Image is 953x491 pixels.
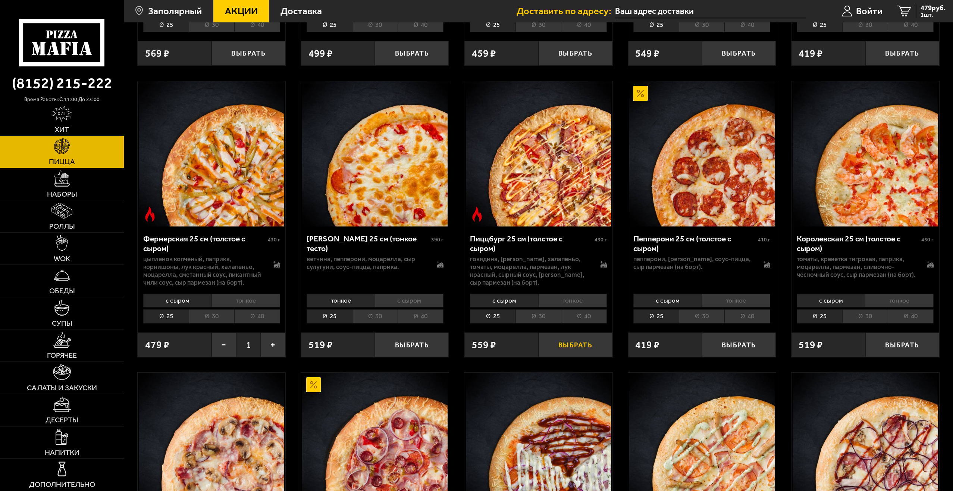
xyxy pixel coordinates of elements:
[921,12,946,18] span: 1 шт.
[865,332,939,357] button: Выбрать
[145,49,169,59] span: 569 ₽
[865,294,934,307] li: тонкое
[921,237,934,243] span: 450 г
[679,18,724,32] li: 30
[842,18,888,32] li: 30
[261,332,285,357] button: +
[29,481,95,488] span: Дополнительно
[307,309,352,323] li: 25
[561,309,607,323] li: 40
[375,294,443,307] li: с сыром
[307,234,429,253] div: [PERSON_NAME] 25 см (тонкое тесто)
[145,340,169,350] span: 479 ₽
[724,309,770,323] li: 40
[539,41,612,65] button: Выбрать
[143,18,189,32] li: 25
[352,18,398,32] li: 30
[470,255,590,287] p: говядина, [PERSON_NAME], халапеньо, томаты, моцарелла, пармезан, лук красный, сырный соус, [PERSO...
[888,309,934,323] li: 40
[799,340,823,350] span: 519 ₽
[234,18,280,32] li: 40
[398,309,443,323] li: 40
[308,340,333,350] span: 519 ₽
[55,126,69,134] span: Хит
[470,294,538,307] li: с сыром
[472,49,496,59] span: 459 ₽
[308,49,333,59] span: 499 ₽
[46,416,78,424] span: Десерты
[431,237,443,243] span: 390 г
[464,81,612,227] a: Острое блюдоПиццбург 25 см (толстое с сыром)
[307,294,375,307] li: тонкое
[143,255,263,287] p: цыпленок копченый, паприка, корнишоны, лук красный, халапеньо, моцарелла, сметанный соус, пикантн...
[538,294,607,307] li: тонкое
[633,255,753,271] p: пепперони, [PERSON_NAME], соус-пицца, сыр пармезан (на борт).
[211,332,236,357] button: −
[49,158,75,166] span: Пицца
[375,332,449,357] button: Выбрать
[921,4,946,12] span: 479 руб.
[301,81,449,227] a: Прошутто Формаджио 25 см (тонкое тесто)
[307,18,352,32] li: 25
[470,309,515,323] li: 25
[470,234,593,253] div: Пиццбург 25 см (толстое с сыром)
[633,18,679,32] li: 25
[561,18,607,32] li: 40
[888,18,934,32] li: 40
[633,309,679,323] li: 25
[797,294,865,307] li: с сыром
[27,384,97,392] span: Салаты и закуски
[47,191,77,198] span: Наборы
[791,81,939,227] a: Королевская 25 см (толстое с сыром)
[234,309,280,323] li: 40
[724,18,770,32] li: 40
[865,41,939,65] button: Выбрать
[797,18,842,32] li: 25
[302,81,448,227] img: Прошутто Формаджио 25 см (тонкое тесто)
[306,377,321,392] img: Акционный
[539,332,612,357] button: Выбрать
[515,309,561,323] li: 30
[615,4,806,18] input: Ваш адрес доставки
[758,237,770,243] span: 410 г
[635,340,659,350] span: 419 ₽
[211,41,285,65] button: Выбрать
[702,332,776,357] button: Выбрать
[398,18,443,32] li: 40
[49,287,75,295] span: Обеды
[352,309,398,323] li: 30
[307,255,427,271] p: ветчина, пепперони, моцарелла, сыр сулугуни, соус-пицца, паприка.
[793,81,938,227] img: Королевская 25 см (толстое с сыром)
[47,352,77,359] span: Горячее
[142,207,157,222] img: Острое блюдо
[842,309,888,323] li: 30
[628,81,776,227] a: АкционныйПепперони 25 см (толстое с сыром)
[189,18,234,32] li: 30
[268,237,280,243] span: 430 г
[633,234,756,253] div: Пепперони 25 см (толстое с сыром)
[472,340,496,350] span: 559 ₽
[856,6,883,16] span: Войти
[702,294,770,307] li: тонкое
[466,81,611,227] img: Пиццбург 25 см (толстое с сыром)
[797,234,919,253] div: Королевская 25 см (толстое с сыром)
[49,223,75,230] span: Роллы
[799,49,823,59] span: 419 ₽
[148,6,202,16] span: Заполярный
[211,294,280,307] li: тонкое
[595,237,607,243] span: 430 г
[797,255,917,279] p: томаты, креветка тигровая, паприка, моцарелла, пармезан, сливочно-чесночный соус, сыр пармезан (н...
[189,309,234,323] li: 30
[633,294,702,307] li: с сыром
[54,255,70,263] span: WOK
[375,41,449,65] button: Выбрать
[470,18,515,32] li: 25
[139,81,284,227] img: Фермерская 25 см (толстое с сыром)
[702,41,776,65] button: Выбрать
[225,6,258,16] span: Акции
[515,18,561,32] li: 30
[138,81,285,227] a: Острое блюдоФермерская 25 см (толстое с сыром)
[280,6,322,16] span: Доставка
[797,309,842,323] li: 25
[143,309,189,323] li: 25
